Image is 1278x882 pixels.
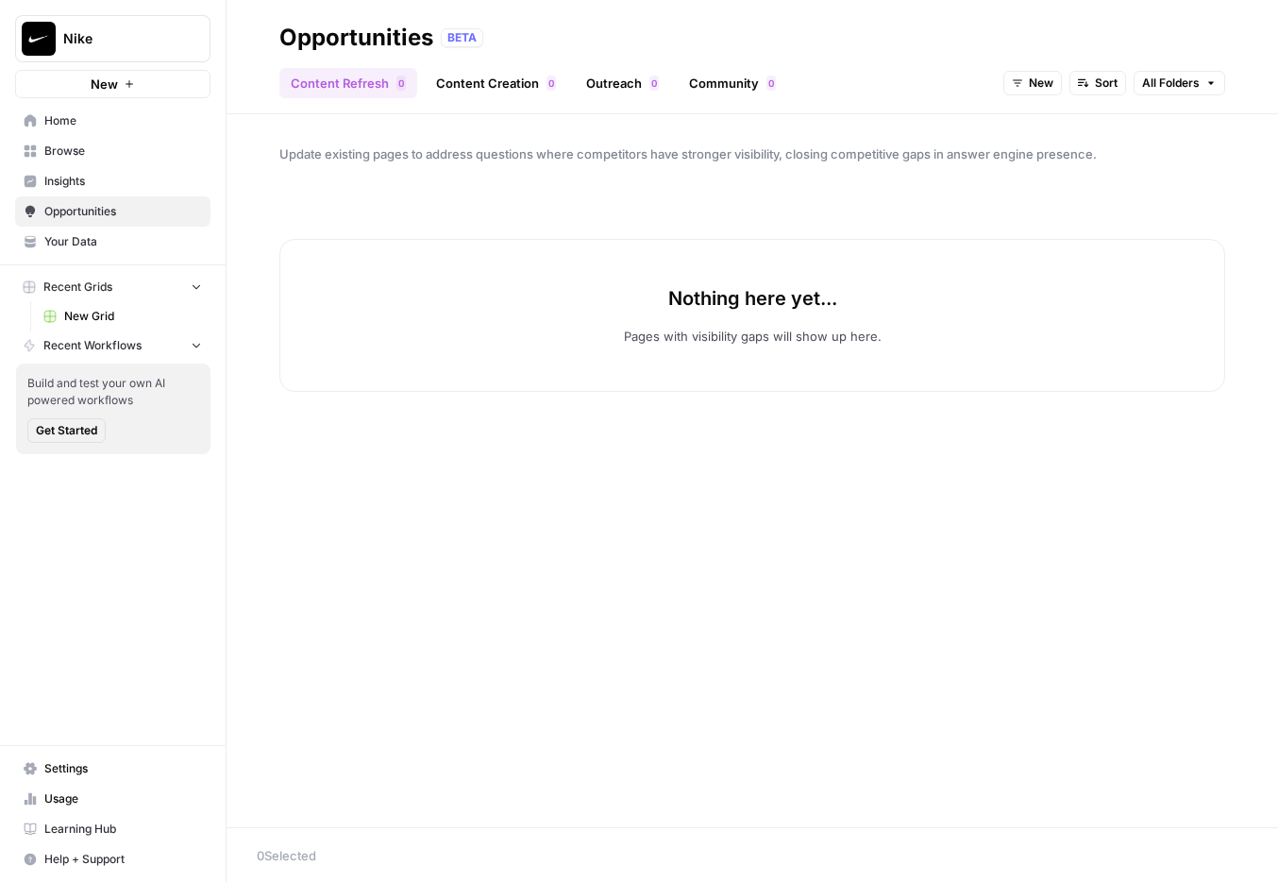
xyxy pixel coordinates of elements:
[15,227,210,257] a: Your Data
[15,136,210,166] a: Browse
[279,144,1225,163] span: Update existing pages to address questions where competitors have stronger visibility, closing co...
[15,166,210,196] a: Insights
[63,29,177,48] span: Nike
[35,301,210,331] a: New Grid
[15,273,210,301] button: Recent Grids
[279,23,433,53] div: Opportunities
[44,143,202,160] span: Browse
[43,279,112,296] span: Recent Grids
[15,331,210,360] button: Recent Workflows
[1095,75,1118,92] span: Sort
[548,76,554,91] span: 0
[1142,75,1200,92] span: All Folders
[1069,71,1126,95] button: Sort
[766,76,776,91] div: 0
[257,846,1248,865] div: 0 Selected
[1029,75,1053,92] span: New
[1003,71,1062,95] button: New
[15,754,210,784] a: Settings
[396,76,406,91] div: 0
[649,76,659,91] div: 0
[44,203,202,220] span: Opportunities
[575,68,670,98] a: Outreach0
[15,814,210,844] a: Learning Hub
[44,790,202,807] span: Usage
[44,112,202,129] span: Home
[15,196,210,227] a: Opportunities
[27,375,199,409] span: Build and test your own AI powered workflows
[15,106,210,136] a: Home
[668,285,837,312] p: Nothing here yet...
[43,337,142,354] span: Recent Workflows
[15,15,210,62] button: Workspace: Nike
[44,760,202,777] span: Settings
[768,76,774,91] span: 0
[678,68,787,98] a: Community0
[91,75,118,93] span: New
[15,844,210,874] button: Help + Support
[547,76,556,91] div: 0
[15,784,210,814] a: Usage
[279,68,417,98] a: Content Refresh0
[36,422,97,439] span: Get Started
[398,76,404,91] span: 0
[44,821,202,838] span: Learning Hub
[44,173,202,190] span: Insights
[44,851,202,868] span: Help + Support
[651,76,657,91] span: 0
[22,22,56,56] img: Nike Logo
[44,233,202,250] span: Your Data
[27,418,106,443] button: Get Started
[425,68,567,98] a: Content Creation0
[64,308,202,325] span: New Grid
[441,28,483,47] div: BETA
[1134,71,1225,95] button: All Folders
[15,70,210,98] button: New
[624,327,882,346] p: Pages with visibility gaps will show up here.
